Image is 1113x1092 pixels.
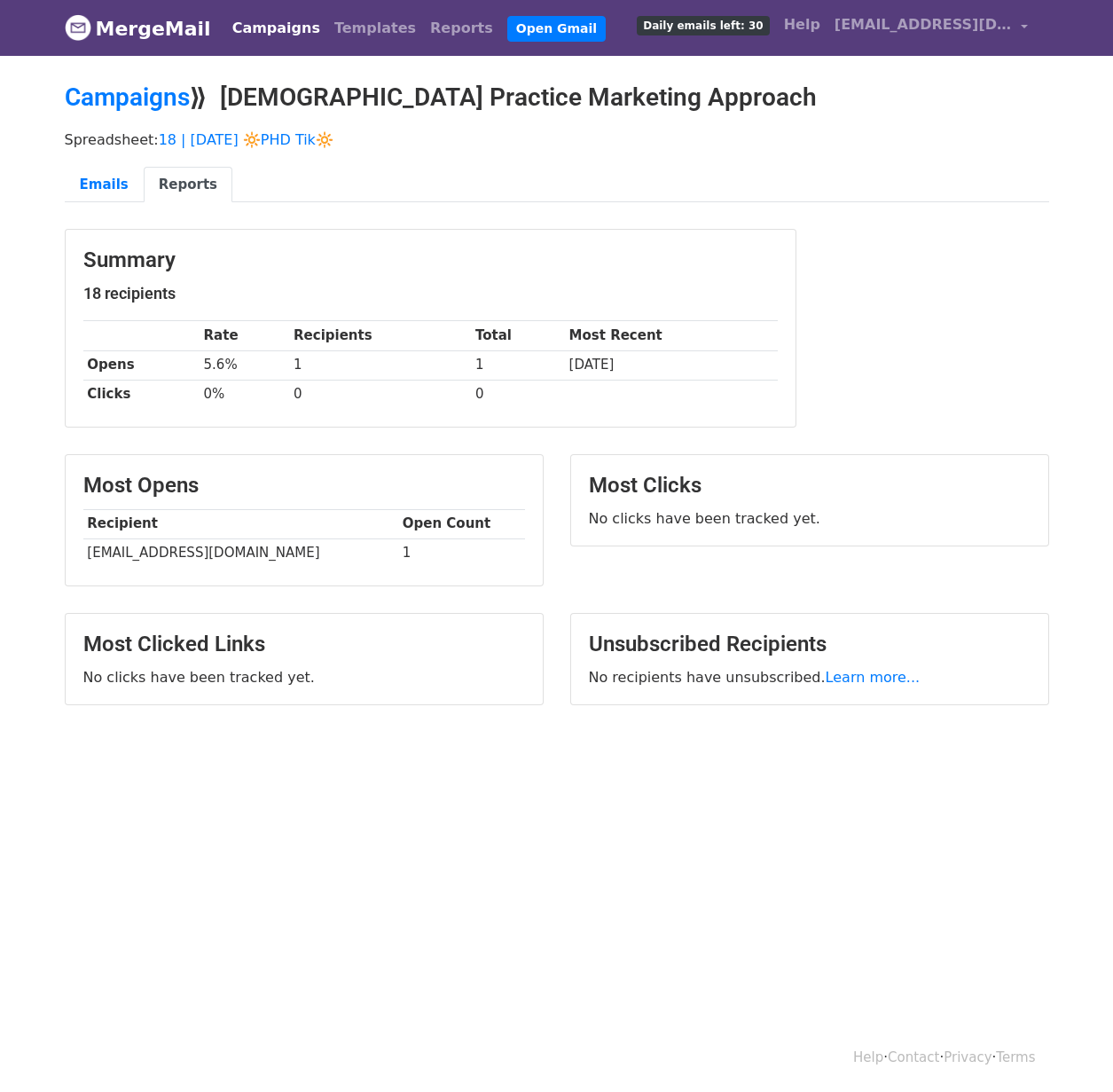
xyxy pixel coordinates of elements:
[565,350,778,380] td: [DATE]
[65,82,190,112] a: Campaigns
[471,350,565,380] td: 1
[777,7,827,43] a: Help
[589,668,1031,687] p: No recipients have unsubscribed.
[826,669,921,686] a: Learn more...
[200,321,290,350] th: Rate
[853,1049,883,1065] a: Help
[835,14,1012,35] span: [EMAIL_ADDRESS][DOMAIN_NAME]
[65,10,211,47] a: MergeMail
[630,7,776,43] a: Daily emails left: 30
[423,11,500,46] a: Reports
[200,380,290,409] td: 0%
[565,321,778,350] th: Most Recent
[65,82,1049,113] h2: ⟫ [DEMOGRAPHIC_DATA] Practice Marketing Approach
[65,130,1049,149] p: Spreadsheet:
[289,350,471,380] td: 1
[471,380,565,409] td: 0
[83,350,200,380] th: Opens
[144,167,232,203] a: Reports
[996,1049,1035,1065] a: Terms
[83,380,200,409] th: Clicks
[225,11,327,46] a: Campaigns
[398,509,525,538] th: Open Count
[159,131,333,148] a: 18 | [DATE] 🔆PHD Tik🔆
[327,11,423,46] a: Templates
[83,632,525,657] h3: Most Clicked Links
[398,538,525,568] td: 1
[83,668,525,687] p: No clicks have been tracked yet.
[589,632,1031,657] h3: Unsubscribed Recipients
[637,16,769,35] span: Daily emails left: 30
[1024,1007,1113,1092] iframe: Chat Widget
[589,509,1031,528] p: No clicks have been tracked yet.
[83,538,398,568] td: [EMAIL_ADDRESS][DOMAIN_NAME]
[289,380,471,409] td: 0
[65,14,91,41] img: MergeMail logo
[200,350,290,380] td: 5.6%
[827,7,1035,49] a: [EMAIL_ADDRESS][DOMAIN_NAME]
[83,473,525,499] h3: Most Opens
[888,1049,939,1065] a: Contact
[83,247,778,273] h3: Summary
[507,16,606,42] a: Open Gmail
[83,284,778,303] h5: 18 recipients
[289,321,471,350] th: Recipients
[65,167,144,203] a: Emails
[471,321,565,350] th: Total
[944,1049,992,1065] a: Privacy
[83,509,398,538] th: Recipient
[589,473,1031,499] h3: Most Clicks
